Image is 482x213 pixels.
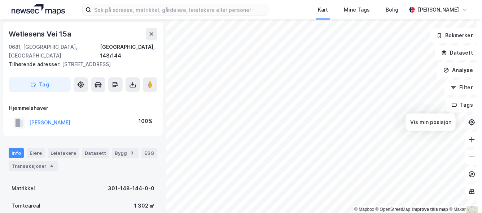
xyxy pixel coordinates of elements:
[134,201,154,210] div: 1 302 ㎡
[9,43,100,60] div: 0681, [GEOGRAPHIC_DATA], [GEOGRAPHIC_DATA]
[27,148,45,158] div: Eiere
[9,60,152,69] div: [STREET_ADDRESS]
[9,28,73,40] div: Wetlesens Vei 15a
[446,178,482,213] iframe: Chat Widget
[108,184,154,193] div: 301-148-144-0-0
[9,61,62,67] span: Tilhørende adresser:
[446,98,479,112] button: Tags
[9,161,58,171] div: Transaksjoner
[139,117,153,125] div: 100%
[444,80,479,95] button: Filter
[82,148,109,158] div: Datasett
[354,207,374,212] a: Mapbox
[9,104,157,112] div: Hjemmelshaver
[446,178,482,213] div: Kontrollprogram for chat
[12,184,35,193] div: Matrikkel
[318,5,328,14] div: Kart
[344,5,370,14] div: Mine Tags
[12,201,40,210] div: Tomteareal
[418,5,459,14] div: [PERSON_NAME]
[437,63,479,77] button: Analyse
[412,207,448,212] a: Improve this map
[9,148,24,158] div: Info
[48,162,55,170] div: 4
[141,148,157,158] div: ESG
[376,207,411,212] a: OpenStreetMap
[128,149,136,157] div: 3
[386,5,398,14] div: Bolig
[435,46,479,60] button: Datasett
[48,148,79,158] div: Leietakere
[100,43,157,60] div: [GEOGRAPHIC_DATA], 148/144
[12,4,65,15] img: logo.a4113a55bc3d86da70a041830d287a7e.svg
[112,148,139,158] div: Bygg
[430,28,479,43] button: Bokmerker
[9,77,71,92] button: Tag
[91,4,268,15] input: Søk på adresse, matrikkel, gårdeiere, leietakere eller personer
